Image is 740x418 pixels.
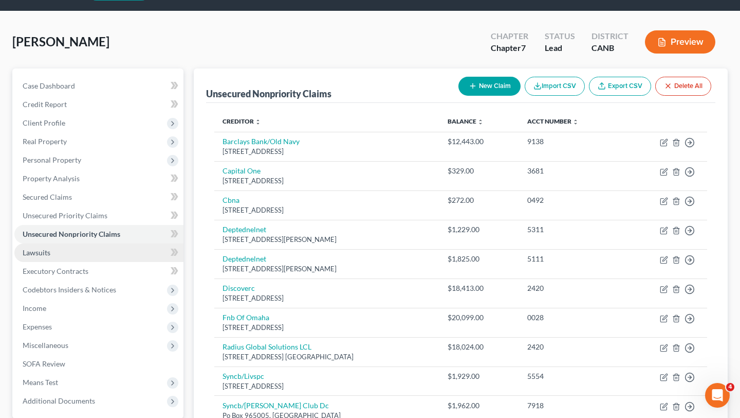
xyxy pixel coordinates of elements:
[23,81,75,90] span: Case Dashboard
[527,136,614,147] div: 9138
[14,188,183,206] a: Secured Claims
[23,174,80,183] span: Property Analysis
[23,118,65,127] span: Client Profile
[14,262,183,281] a: Executory Contracts
[14,169,183,188] a: Property Analysis
[206,88,331,100] div: Unsecured Nonpriority Claims
[527,283,614,293] div: 2420
[23,155,81,164] span: Personal Property
[527,254,614,264] div: 5111
[448,117,484,125] a: Balance unfold_more
[14,77,183,95] a: Case Dashboard
[448,195,511,205] div: $272.00
[255,119,261,125] i: unfold_more
[223,313,269,322] a: Fnb Of Omaha
[223,323,431,333] div: [STREET_ADDRESS]
[448,371,511,381] div: $1,929.00
[525,77,585,96] button: Import CSV
[655,77,711,96] button: Delete All
[527,195,614,205] div: 0492
[223,117,261,125] a: Creditor unfold_more
[23,396,95,405] span: Additional Documents
[491,42,528,54] div: Chapter
[223,293,431,303] div: [STREET_ADDRESS]
[448,283,511,293] div: $18,413.00
[14,355,183,373] a: SOFA Review
[705,383,730,408] iframe: Intercom live chat
[726,383,734,391] span: 4
[527,312,614,323] div: 0028
[223,342,311,351] a: Radius Global Solutions LCL
[23,267,88,275] span: Executory Contracts
[23,230,120,238] span: Unsecured Nonpriority Claims
[223,352,431,362] div: [STREET_ADDRESS] [GEOGRAPHIC_DATA]
[477,119,484,125] i: unfold_more
[23,248,50,257] span: Lawsuits
[572,119,579,125] i: unfold_more
[527,224,614,235] div: 5311
[23,378,58,387] span: Means Test
[223,176,431,186] div: [STREET_ADDRESS]
[458,77,521,96] button: New Claim
[223,137,300,146] a: Barclays Bank/Old Navy
[23,359,65,368] span: SOFA Review
[14,225,183,243] a: Unsecured Nonpriority Claims
[591,30,628,42] div: District
[223,401,329,410] a: Syncb/[PERSON_NAME] Club Dc
[23,322,52,331] span: Expenses
[527,117,579,125] a: Acct Number unfold_more
[448,254,511,264] div: $1,825.00
[223,196,239,204] a: Cbna
[23,193,72,201] span: Secured Claims
[223,166,261,175] a: Capital One
[448,312,511,323] div: $20,099.00
[23,304,46,312] span: Income
[223,205,431,215] div: [STREET_ADDRESS]
[527,400,614,411] div: 7918
[545,42,575,54] div: Lead
[589,77,651,96] a: Export CSV
[491,30,528,42] div: Chapter
[12,34,109,49] span: [PERSON_NAME]
[14,243,183,262] a: Lawsuits
[448,136,511,147] div: $12,443.00
[527,166,614,176] div: 3681
[527,342,614,352] div: 2420
[521,43,526,53] span: 7
[223,225,266,234] a: Deptednelnet
[223,264,431,274] div: [STREET_ADDRESS][PERSON_NAME]
[223,372,264,380] a: Syncb/Livspc
[14,95,183,114] a: Credit Report
[14,206,183,225] a: Unsecured Priority Claims
[223,284,255,292] a: Discoverc
[527,371,614,381] div: 5554
[223,235,431,245] div: [STREET_ADDRESS][PERSON_NAME]
[223,381,431,391] div: [STREET_ADDRESS]
[23,285,116,294] span: Codebtors Insiders & Notices
[448,342,511,352] div: $18,024.00
[23,137,67,146] span: Real Property
[23,211,107,220] span: Unsecured Priority Claims
[545,30,575,42] div: Status
[448,224,511,235] div: $1,229.00
[645,30,715,54] button: Preview
[223,147,431,156] div: [STREET_ADDRESS]
[448,400,511,411] div: $1,962.00
[223,254,266,263] a: Deptednelnet
[23,341,68,350] span: Miscellaneous
[591,42,628,54] div: CANB
[448,166,511,176] div: $329.00
[23,100,67,109] span: Credit Report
